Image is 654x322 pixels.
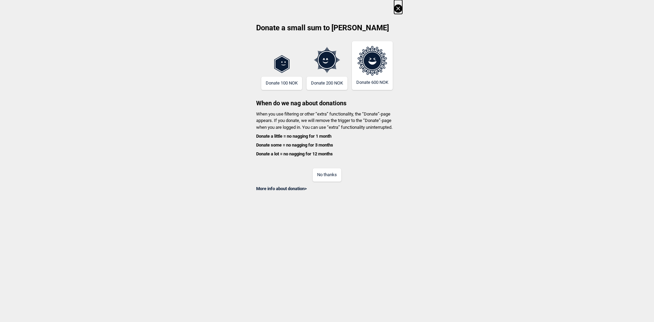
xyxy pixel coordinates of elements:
[261,77,302,90] button: Donate 100 NOK
[256,151,333,156] b: Donate a lot = no nagging for 12 months
[252,23,402,38] h2: Donate a small sum to [PERSON_NAME]
[252,90,402,107] h3: When do we nag about donations
[352,41,393,90] button: Donate 600 NOK
[256,142,333,148] b: Donate some = no nagging for 3 months
[256,186,307,191] a: More info about donation>
[252,111,402,157] p: When you use filtering or other “extra” functionality, the “Donate”-page appears. If you donate, ...
[307,77,347,90] button: Donate 200 NOK
[313,168,341,182] button: No thanks
[256,134,331,139] b: Donate a little = no nagging for 1 month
